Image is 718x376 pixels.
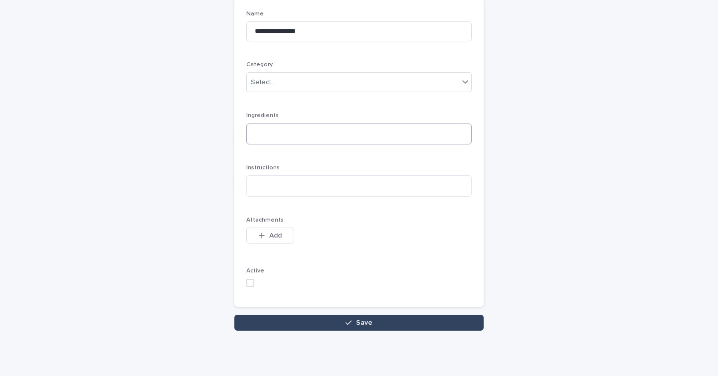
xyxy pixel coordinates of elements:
button: Save [234,315,484,331]
span: Name [246,11,264,17]
button: Add [246,228,294,244]
span: Active [246,268,264,274]
div: Select... [251,77,276,88]
span: Save [356,319,372,326]
span: Add [269,232,282,239]
span: Ingredients [246,113,279,119]
span: Attachments [246,217,284,223]
span: Category [246,62,273,68]
span: Instructions [246,165,280,171]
